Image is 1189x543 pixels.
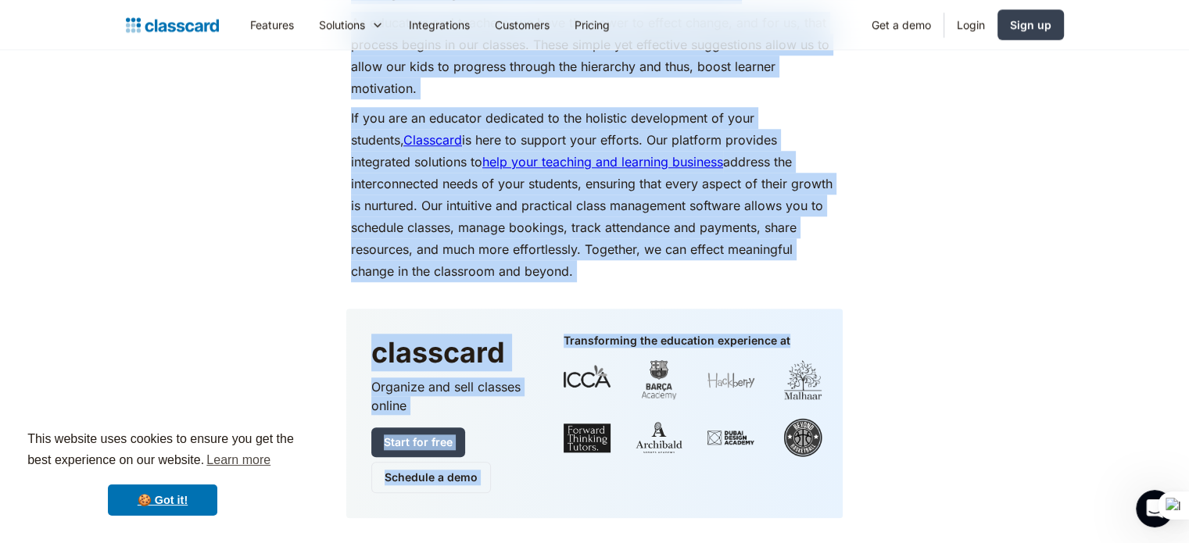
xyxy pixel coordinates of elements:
a: dismiss cookie message [108,484,217,516]
a: help your teaching and learning business [482,154,723,170]
div: cookieconsent [13,415,313,530]
p: Organize and sell classes online [371,377,532,415]
div: Solutions [306,7,396,42]
a: Login [944,7,997,42]
div: Solutions [319,16,365,33]
p: If you are an educator dedicated to the holistic development of your students, is here to support... [351,107,838,282]
a: Integrations [396,7,482,42]
a: learn more about cookies [204,448,273,472]
a: Features [238,7,306,42]
div: Transforming the education experience at [564,334,790,348]
span: This website uses cookies to ensure you get the best experience on our website. [27,430,298,472]
a: Schedule a demo [371,462,491,493]
a: Get a demo [859,7,944,42]
a: home [126,14,219,36]
h3: classcard [371,334,532,371]
p: As educators and teachers, we have the power to effect change, and for us, that process begins in... [351,12,838,99]
a: Classcard [403,132,462,148]
a: Start for free [371,427,465,457]
a: Customers [482,7,562,42]
div: Sign up [1010,16,1051,33]
a: Pricing [562,7,622,42]
iframe: Intercom live chat [1136,490,1173,527]
a: Sign up [997,9,1064,40]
